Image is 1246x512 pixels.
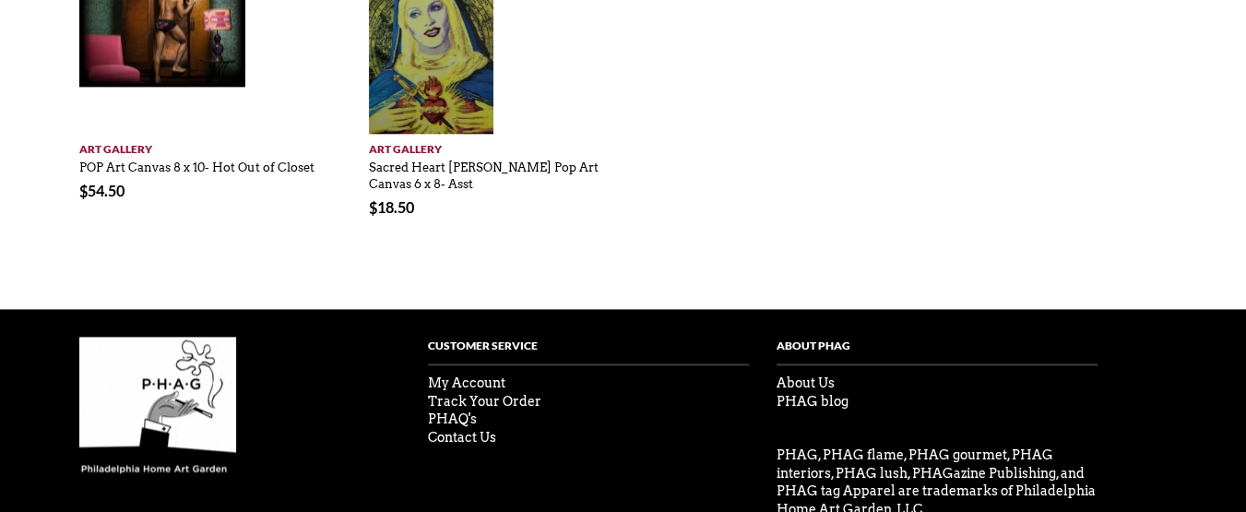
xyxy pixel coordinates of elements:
a: PHAG blog [777,394,848,409]
a: Sacred Heart [PERSON_NAME] Pop Art Canvas 6 x 8- Asst [369,151,599,192]
a: About Us [777,375,835,390]
a: Track Your Order [428,394,541,409]
img: phag-logo-compressor.gif [79,337,236,475]
h4: Customer Service [428,337,749,366]
span: $ [79,182,88,199]
bdi: 18.50 [369,198,414,216]
a: My Account [428,375,505,390]
a: Art Gallery [369,134,607,158]
span: $ [369,198,377,216]
a: POP Art Canvas 8 x 10- Hot Out of Closet [79,151,314,175]
h4: About PHag [777,337,1098,366]
a: Contact Us [428,430,496,445]
bdi: 54.50 [79,182,125,199]
a: PHAQ's [428,411,477,426]
a: Art Gallery [79,134,317,158]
